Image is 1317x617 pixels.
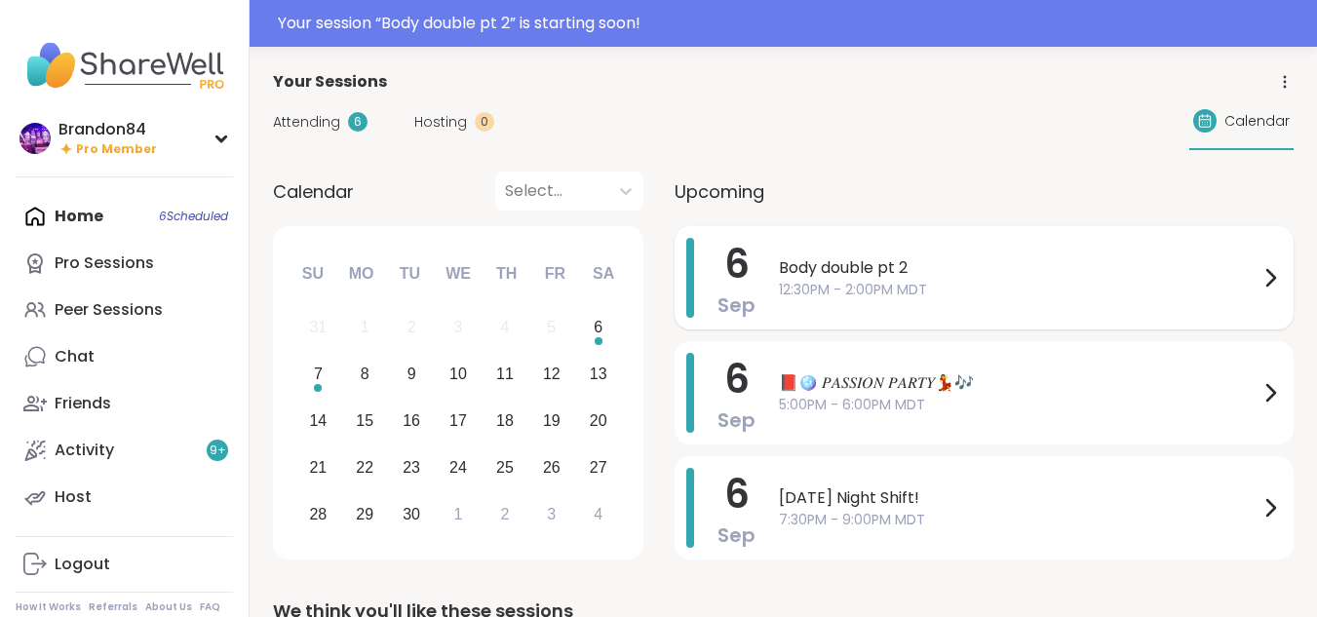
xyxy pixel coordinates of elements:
div: Th [485,252,528,295]
div: Su [291,252,334,295]
div: 10 [449,361,467,387]
span: Body double pt 2 [779,256,1259,280]
div: Your session “ Body double pt 2 ” is starting soon! [278,12,1305,35]
div: Choose Monday, September 22nd, 2025 [344,446,386,488]
div: 11 [496,361,514,387]
div: Fr [533,252,576,295]
div: Pro Sessions [55,252,154,274]
div: Choose Tuesday, September 30th, 2025 [391,493,433,535]
div: Tu [388,252,431,295]
div: Choose Wednesday, September 17th, 2025 [438,401,480,443]
div: Not available Friday, September 5th, 2025 [530,307,572,349]
div: Choose Monday, September 15th, 2025 [344,401,386,443]
div: 24 [449,454,467,481]
div: 5 [547,314,556,340]
span: 6 [724,352,750,406]
div: 13 [590,361,607,387]
div: 28 [309,501,327,527]
a: Chat [16,333,233,380]
span: Calendar [1224,111,1290,132]
span: 6 [724,467,750,521]
a: Host [16,474,233,521]
a: Friends [16,380,233,427]
span: Sep [717,291,755,319]
a: Logout [16,541,233,588]
a: About Us [145,600,192,614]
div: We [437,252,480,295]
div: Choose Saturday, September 20th, 2025 [577,401,619,443]
div: Choose Thursday, September 11th, 2025 [484,354,526,396]
div: Not available Wednesday, September 3rd, 2025 [438,307,480,349]
div: Choose Tuesday, September 9th, 2025 [391,354,433,396]
div: 14 [309,407,327,434]
div: Choose Friday, October 3rd, 2025 [530,493,572,535]
span: 6 [724,237,750,291]
div: 26 [543,454,561,481]
div: 21 [309,454,327,481]
div: Not available Monday, September 1st, 2025 [344,307,386,349]
a: Pro Sessions [16,240,233,287]
div: Logout [55,554,110,575]
span: Your Sessions [273,70,387,94]
span: 5:00PM - 6:00PM MDT [779,395,1259,415]
div: 15 [356,407,373,434]
div: Choose Sunday, September 21st, 2025 [297,446,339,488]
span: [DATE] Night Shift! [779,486,1259,510]
div: Choose Saturday, October 4th, 2025 [577,493,619,535]
div: Peer Sessions [55,299,163,321]
div: 6 [594,314,602,340]
div: 9 [407,361,416,387]
div: Choose Friday, September 26th, 2025 [530,446,572,488]
div: Not available Tuesday, September 2nd, 2025 [391,307,433,349]
div: Activity [55,440,114,461]
span: 7:30PM - 9:00PM MDT [779,510,1259,530]
div: Chat [55,346,95,367]
div: 6 [348,112,368,132]
div: Choose Tuesday, September 23rd, 2025 [391,446,433,488]
img: Brandon84 [19,123,51,154]
a: Referrals [89,600,137,614]
span: 12:30PM - 2:00PM MDT [779,280,1259,300]
span: Calendar [273,178,354,205]
div: 19 [543,407,561,434]
div: 2 [500,501,509,527]
div: Sa [582,252,625,295]
div: Choose Thursday, September 18th, 2025 [484,401,526,443]
div: 3 [454,314,463,340]
div: Choose Saturday, September 27th, 2025 [577,446,619,488]
div: 17 [449,407,467,434]
a: Activity9+ [16,427,233,474]
div: 12 [543,361,561,387]
div: Choose Sunday, September 14th, 2025 [297,401,339,443]
div: Choose Monday, September 29th, 2025 [344,493,386,535]
div: Choose Wednesday, September 24th, 2025 [438,446,480,488]
span: Sep [717,406,755,434]
span: Upcoming [675,178,764,205]
div: Choose Friday, September 12th, 2025 [530,354,572,396]
div: 3 [547,501,556,527]
div: Choose Thursday, October 2nd, 2025 [484,493,526,535]
span: Pro Member [76,141,157,158]
div: Choose Monday, September 8th, 2025 [344,354,386,396]
a: FAQ [200,600,220,614]
div: 31 [309,314,327,340]
span: 📕🪩 𝑃𝐴𝑆𝑆𝐼𝑂𝑁 𝑃𝐴𝑅𝑇𝑌💃🎶 [779,371,1259,395]
div: 7 [314,361,323,387]
div: 22 [356,454,373,481]
div: 25 [496,454,514,481]
div: 4 [500,314,509,340]
div: 30 [403,501,420,527]
img: ShareWell Nav Logo [16,31,233,99]
div: Friends [55,393,111,414]
div: Choose Friday, September 19th, 2025 [530,401,572,443]
div: Choose Wednesday, September 10th, 2025 [438,354,480,396]
div: Host [55,486,92,508]
div: 8 [361,361,369,387]
div: 1 [361,314,369,340]
div: 27 [590,454,607,481]
div: 18 [496,407,514,434]
div: Brandon84 [58,119,157,140]
span: 9 + [210,443,226,459]
a: Peer Sessions [16,287,233,333]
span: Sep [717,521,755,549]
